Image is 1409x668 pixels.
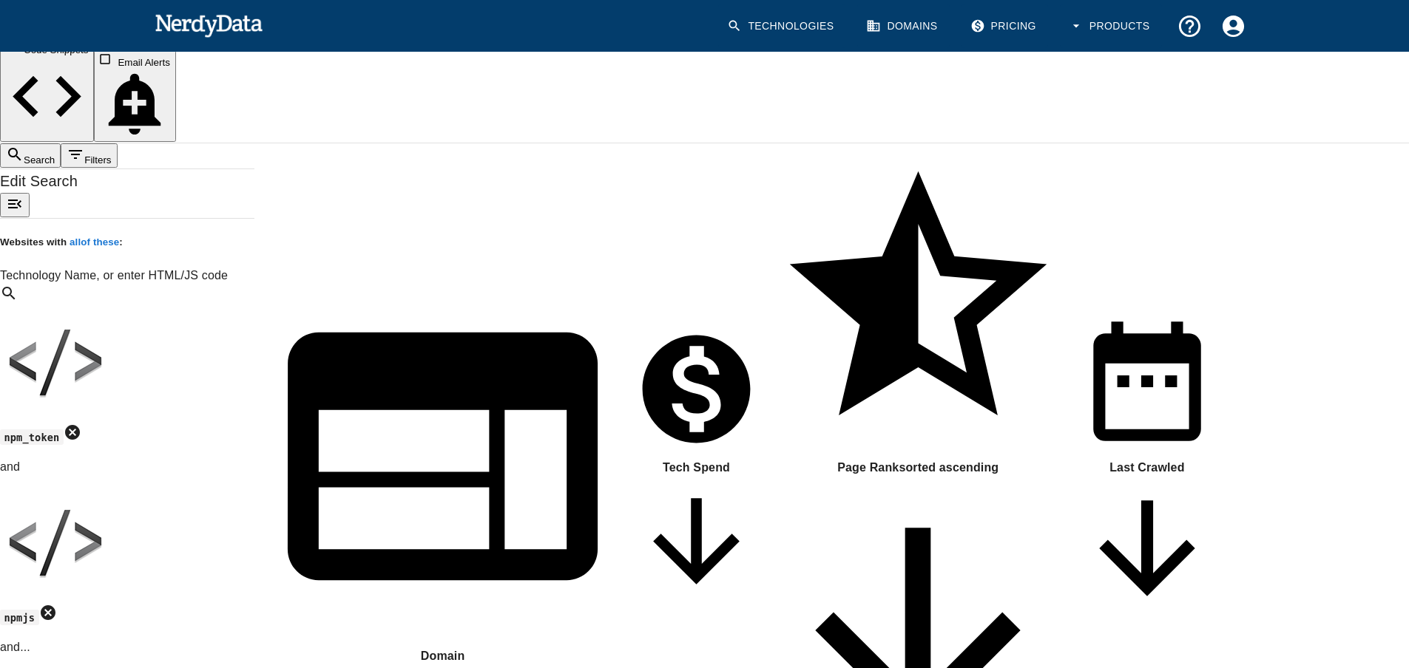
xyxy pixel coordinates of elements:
button: Account Settings [1212,4,1255,48]
a: Pricing [962,4,1048,48]
span: Most recent date this website was successfully crawled [1075,443,1220,623]
a: Domains [857,4,949,48]
button: Get email alerts with newly found website results. Click to enable. [94,50,175,142]
span: The registered domain name (i.e. "nerdydata.com"). [257,632,629,662]
a: Technologies [718,4,845,48]
span: Get email alerts with newly found website results. Click to enable. [118,57,169,68]
button: Support and Documentation [1168,4,1212,48]
button: Products [1060,4,1162,48]
span: The estimated minimum and maximum annual tech spend each webpage has, based on the free, freemium... [632,443,761,608]
b: all of these [70,236,119,248]
button: Filters [61,143,117,168]
img: NerdyData.com [155,10,263,40]
span: sorted ascending [899,461,999,474]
